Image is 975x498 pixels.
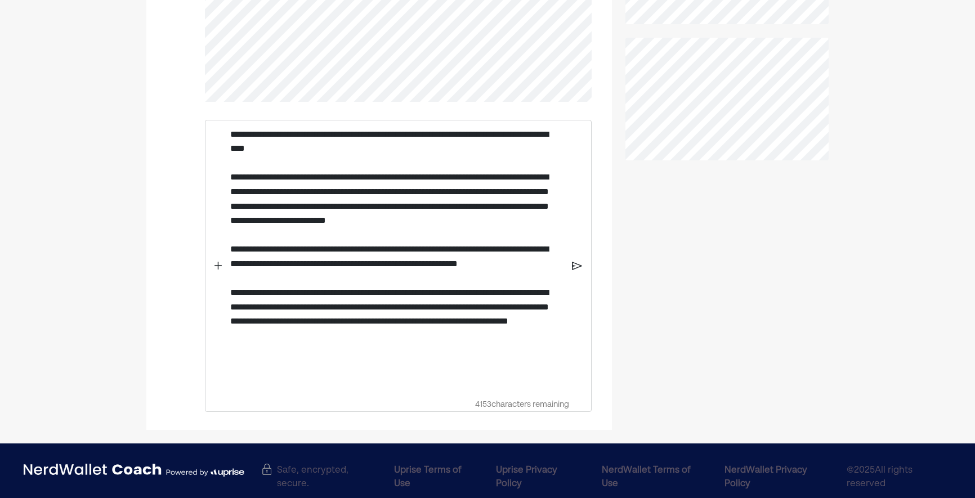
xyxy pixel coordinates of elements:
[496,464,583,491] div: Uprise Privacy Policy
[225,120,569,394] div: Rich Text Editor. Editing area: main
[847,464,951,491] span: © 2025 All rights reserved
[602,464,707,491] div: NerdWallet Terms of Use
[261,464,381,474] div: Safe, encrypted, secure.
[724,464,833,491] div: NerdWallet Privacy Policy
[394,464,478,491] div: Uprise Terms of Use
[225,398,569,411] div: 4153 characters remaining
